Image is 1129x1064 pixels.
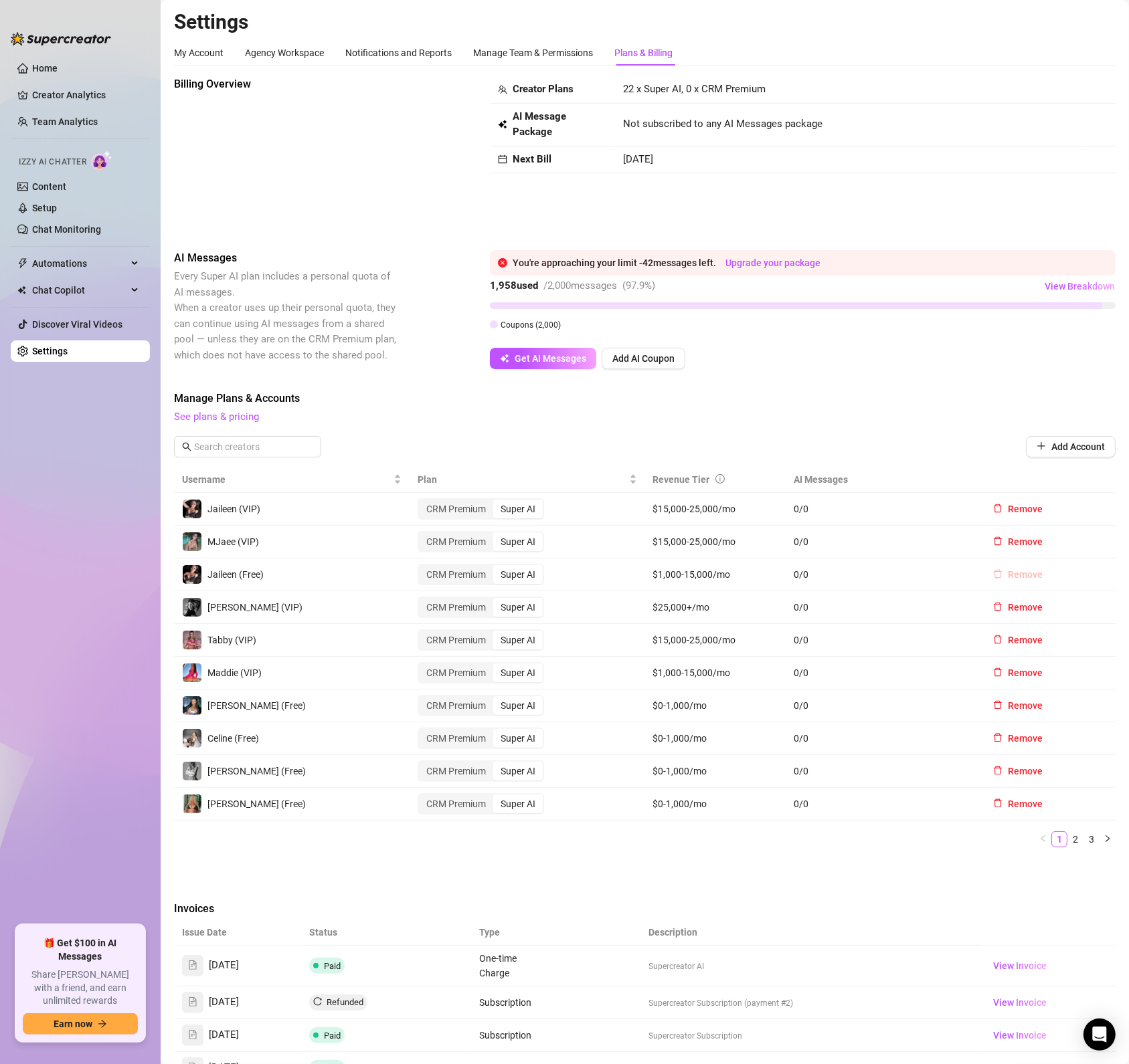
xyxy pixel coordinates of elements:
span: 0 / 0 [794,534,966,549]
img: Maddie (Free) [183,696,201,715]
td: $1,000-15,000/mo [645,558,786,591]
span: Remove [1008,602,1043,613]
div: segmented control [418,728,544,749]
div: segmented control [418,498,544,520]
div: CRM Premium [419,500,493,518]
span: Supercreator Subscription (payment #2) [648,998,793,1008]
td: $15,000-25,000/mo [645,493,786,526]
span: Tabby (VIP) [207,635,256,645]
span: Izzy AI Chatter [19,156,86,169]
span: Share [PERSON_NAME] with a friend, and earn unlimited rewards [23,968,138,1008]
span: [PERSON_NAME] (Free) [207,766,306,776]
span: delete [993,766,1003,775]
img: Jaileen (VIP) [183,500,201,518]
td: $0-1,000/mo [645,689,786,722]
a: Chat Monitoring [32,224,101,235]
span: Supercreator Subscription [648,1031,742,1041]
div: Super AI [493,532,543,551]
a: Content [32,181,66,192]
span: delete [993,667,1003,677]
li: Next Page [1100,831,1116,847]
span: thunderbolt [17,258,28,269]
span: Paid [324,1031,341,1041]
span: [PERSON_NAME] (Free) [207,700,306,711]
span: View Invoice [993,1028,1047,1043]
li: Previous Page [1035,831,1051,847]
th: Issue Date [174,920,301,946]
div: Super AI [493,762,543,780]
span: 22 x Super AI, 0 x CRM Premium [623,83,766,95]
span: [DATE] [623,153,653,165]
img: logo-BBDzfeDw.svg [11,32,111,45]
div: Super AI [493,500,543,518]
span: 0 / 0 [794,796,966,811]
a: Discover Viral Videos [32,319,122,330]
div: segmented control [418,793,544,815]
button: Remove [982,564,1053,585]
span: delete [993,602,1003,611]
div: Super AI [493,663,543,682]
li: 2 [1067,831,1083,847]
td: $1,000-15,000/mo [645,657,786,689]
strong: 1,958 used [490,280,538,292]
span: reload [313,997,322,1006]
img: MJaee (VIP) [183,532,201,551]
img: Ellie (Free) [183,794,201,813]
button: Remove [982,695,1053,716]
span: Supercreator AI [648,962,704,971]
span: Automations [32,253,127,274]
span: Not subscribed to any AI Messages package [623,116,822,132]
span: Celine (Free) [207,733,259,744]
img: Celine (Free) [183,729,201,748]
img: Chat Copilot [17,286,26,295]
img: Tabby (VIP) [183,631,201,649]
button: Remove [982,728,1053,749]
button: Remove [982,793,1053,815]
span: Add AI Coupon [612,353,675,364]
td: $15,000-25,000/mo [645,624,786,657]
button: Remove [982,597,1053,618]
span: team [498,85,507,94]
span: 🎁 Get $100 in AI Messages [23,937,138,963]
img: AI Chatter [92,150,112,170]
span: Remove [1008,536,1043,547]
span: Manage Plans & Accounts [174,391,1116,407]
li: 1 [1051,831,1067,847]
span: View Breakdown [1045,281,1115,292]
span: [DATE] [209,958,239,974]
div: segmented control [418,695,544,716]
span: One-time Charge [479,953,517,978]
div: CRM Premium [419,565,493,584]
td: $0-1,000/mo [645,755,786,788]
button: Remove [982,498,1053,520]
a: View Invoice [988,958,1052,974]
span: 0 / 0 [794,731,966,746]
div: Super AI [493,794,543,813]
button: Add AI Coupon [602,348,685,369]
span: delete [993,635,1003,644]
strong: AI Message Package [513,110,566,138]
div: Super AI [493,696,543,715]
img: Maddie (VIP) [183,663,201,682]
span: Add Account [1051,441,1105,452]
span: 0 / 0 [794,665,966,680]
span: delete [993,799,1003,808]
td: $0-1,000/mo [645,788,786,821]
span: delete [993,700,1003,710]
a: Upgrade your package [725,257,820,268]
div: My Account [174,45,224,60]
div: CRM Premium [419,729,493,748]
strong: Next Bill [513,153,551,165]
button: Remove [982,662,1053,683]
input: Search creators [194,439,302,454]
span: Jaileen (VIP) [207,504,260,514]
span: Billing Overview [174,76,399,92]
div: CRM Premium [419,762,493,780]
a: Team Analytics [32,116,98,127]
button: Get AI Messages [490,348,596,369]
a: Setup [32,203,57,213]
img: Kennedy (Free) [183,762,201,780]
th: Description [640,920,980,946]
span: plus [1037,441,1046,451]
button: Add Account [1026,436,1116,457]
